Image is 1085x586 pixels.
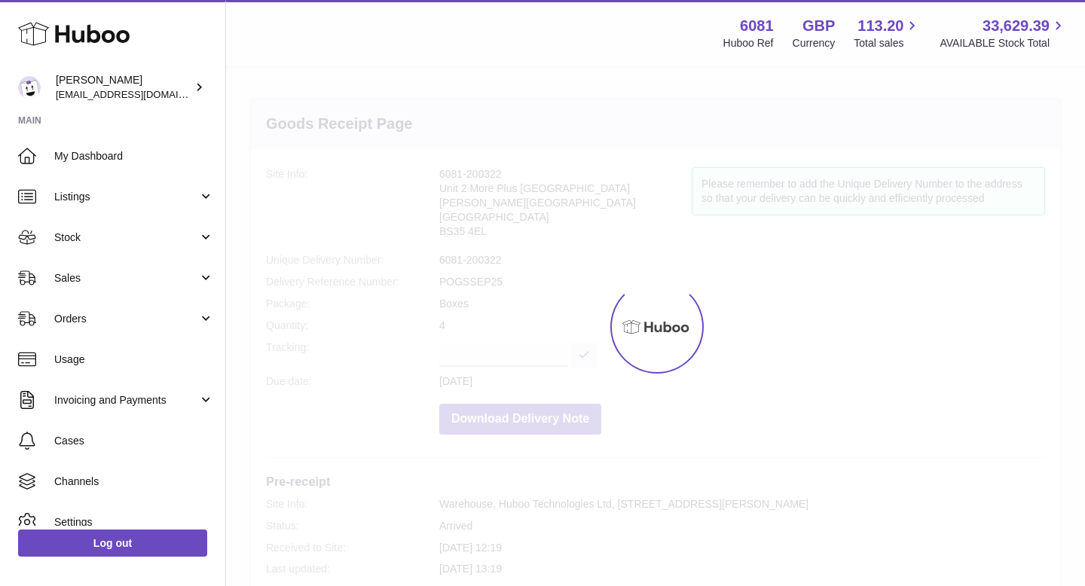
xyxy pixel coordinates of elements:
[18,530,207,557] a: Log out
[740,16,774,36] strong: 6081
[54,393,198,407] span: Invoicing and Payments
[723,36,774,50] div: Huboo Ref
[54,515,214,530] span: Settings
[54,190,198,204] span: Listings
[54,353,214,367] span: Usage
[54,149,214,163] span: My Dashboard
[940,36,1067,50] span: AVAILABLE Stock Total
[18,76,41,99] img: hello@pogsheadphones.com
[56,73,191,102] div: [PERSON_NAME]
[54,312,198,326] span: Orders
[857,16,903,36] span: 113.20
[854,36,921,50] span: Total sales
[854,16,921,50] a: 113.20 Total sales
[940,16,1067,50] a: 33,629.39 AVAILABLE Stock Total
[54,434,214,448] span: Cases
[54,230,198,245] span: Stock
[54,271,198,285] span: Sales
[56,88,222,100] span: [EMAIL_ADDRESS][DOMAIN_NAME]
[793,36,836,50] div: Currency
[802,16,835,36] strong: GBP
[54,475,214,489] span: Channels
[983,16,1050,36] span: 33,629.39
